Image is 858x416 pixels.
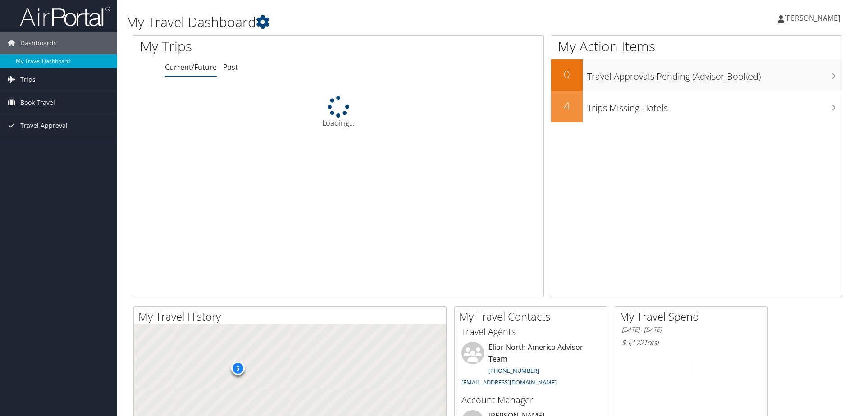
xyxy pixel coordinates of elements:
h6: [DATE] - [DATE] [622,326,761,334]
h1: My Travel Dashboard [126,13,608,32]
span: Trips [20,68,36,91]
span: Book Travel [20,91,55,114]
a: [PERSON_NAME] [778,5,849,32]
div: 5 [231,362,244,375]
a: Current/Future [165,62,217,72]
h2: My Travel History [138,309,446,324]
h3: Travel Agents [461,326,600,338]
h1: My Trips [140,37,366,56]
h1: My Action Items [551,37,842,56]
span: [PERSON_NAME] [784,13,840,23]
a: [EMAIL_ADDRESS][DOMAIN_NAME] [461,378,557,386]
div: Loading... [133,96,543,128]
h3: Travel Approvals Pending (Advisor Booked) [587,66,842,83]
h2: 4 [551,98,583,113]
span: Travel Approval [20,114,68,137]
a: Past [223,62,238,72]
h2: My Travel Contacts [459,309,607,324]
img: airportal-logo.png [20,6,110,27]
span: $4,172 [622,338,643,348]
li: Elior North America Advisor Team [457,342,605,390]
h2: 0 [551,67,583,82]
a: 4Trips Missing Hotels [551,91,842,122]
span: Dashboards [20,32,57,54]
a: 0Travel Approvals Pending (Advisor Booked) [551,59,842,91]
h2: My Travel Spend [620,309,767,324]
h6: Total [622,338,761,348]
h3: Trips Missing Hotels [587,97,842,114]
h3: Account Manager [461,394,600,407]
a: [PHONE_NUMBER] [488,366,539,375]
